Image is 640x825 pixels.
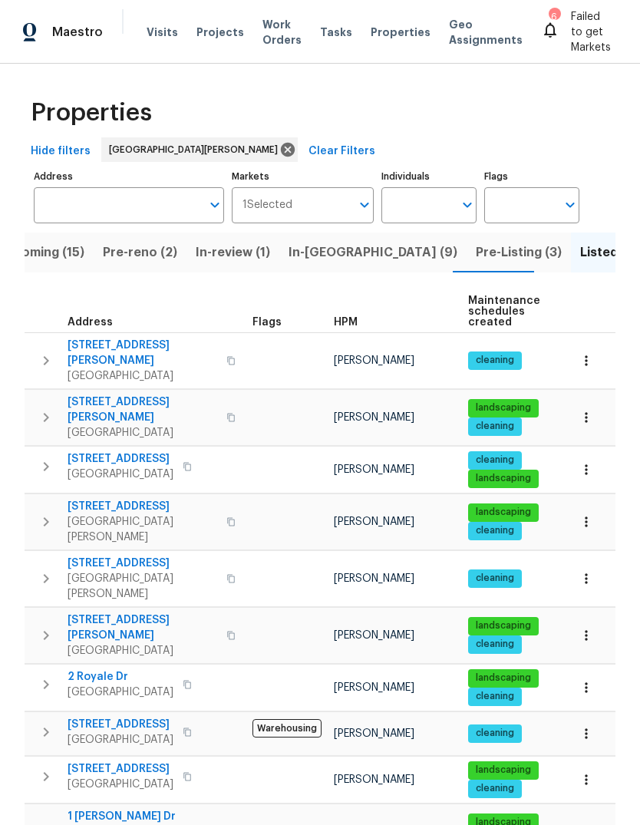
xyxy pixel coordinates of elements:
[103,242,177,263] span: Pre-reno (2)
[470,524,520,537] span: cleaning
[232,172,374,181] label: Markets
[289,242,457,263] span: In-[GEOGRAPHIC_DATA] (9)
[354,194,375,216] button: Open
[52,25,103,40] span: Maestro
[68,338,217,368] span: [STREET_ADDRESS][PERSON_NAME]
[109,142,284,157] span: [GEOGRAPHIC_DATA][PERSON_NAME]
[334,728,414,739] span: [PERSON_NAME]
[484,172,579,181] label: Flags
[68,425,217,441] span: [GEOGRAPHIC_DATA]
[196,25,244,40] span: Projects
[68,394,217,425] span: [STREET_ADDRESS][PERSON_NAME]
[559,194,581,216] button: Open
[196,242,270,263] span: In-review (1)
[68,612,217,643] span: [STREET_ADDRESS][PERSON_NAME]
[334,573,414,584] span: [PERSON_NAME]
[308,142,375,161] span: Clear Filters
[470,619,537,632] span: landscaping
[31,105,152,120] span: Properties
[334,682,414,693] span: [PERSON_NAME]
[68,643,217,658] span: [GEOGRAPHIC_DATA]
[68,571,217,602] span: [GEOGRAPHIC_DATA][PERSON_NAME]
[371,25,431,40] span: Properties
[470,454,520,467] span: cleaning
[302,137,381,166] button: Clear Filters
[68,732,173,747] span: [GEOGRAPHIC_DATA]
[470,690,520,703] span: cleaning
[68,669,173,685] span: 2 Royale Dr
[470,472,537,485] span: landscaping
[470,638,520,651] span: cleaning
[68,499,217,514] span: [STREET_ADDRESS]
[470,506,537,519] span: landscaping
[334,464,414,475] span: [PERSON_NAME]
[68,467,173,482] span: [GEOGRAPHIC_DATA]
[334,412,414,423] span: [PERSON_NAME]
[334,630,414,641] span: [PERSON_NAME]
[68,809,217,824] span: 1 [PERSON_NAME] Dr
[31,142,91,161] span: Hide filters
[68,317,113,328] span: Address
[68,368,217,384] span: [GEOGRAPHIC_DATA]
[381,172,477,181] label: Individuals
[252,317,282,328] span: Flags
[320,27,352,38] span: Tasks
[457,194,478,216] button: Open
[470,727,520,740] span: cleaning
[262,17,302,48] span: Work Orders
[334,516,414,527] span: [PERSON_NAME]
[68,761,173,777] span: [STREET_ADDRESS]
[449,17,523,48] span: Geo Assignments
[334,774,414,785] span: [PERSON_NAME]
[68,451,173,467] span: [STREET_ADDRESS]
[147,25,178,40] span: Visits
[101,137,298,162] div: [GEOGRAPHIC_DATA][PERSON_NAME]
[68,556,217,571] span: [STREET_ADDRESS]
[68,777,173,792] span: [GEOGRAPHIC_DATA]
[25,137,97,166] button: Hide filters
[68,514,217,545] span: [GEOGRAPHIC_DATA][PERSON_NAME]
[470,354,520,367] span: cleaning
[470,401,537,414] span: landscaping
[470,672,537,685] span: landscaping
[470,420,520,433] span: cleaning
[470,782,520,795] span: cleaning
[34,172,224,181] label: Address
[68,717,173,732] span: [STREET_ADDRESS]
[468,295,540,328] span: Maintenance schedules created
[68,685,173,700] span: [GEOGRAPHIC_DATA]
[470,764,537,777] span: landscaping
[204,194,226,216] button: Open
[470,572,520,585] span: cleaning
[549,9,559,25] div: 6
[242,199,292,212] span: 1 Selected
[476,242,562,263] span: Pre-Listing (3)
[252,719,322,738] span: Warehousing
[334,355,414,366] span: [PERSON_NAME]
[334,317,358,328] span: HPM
